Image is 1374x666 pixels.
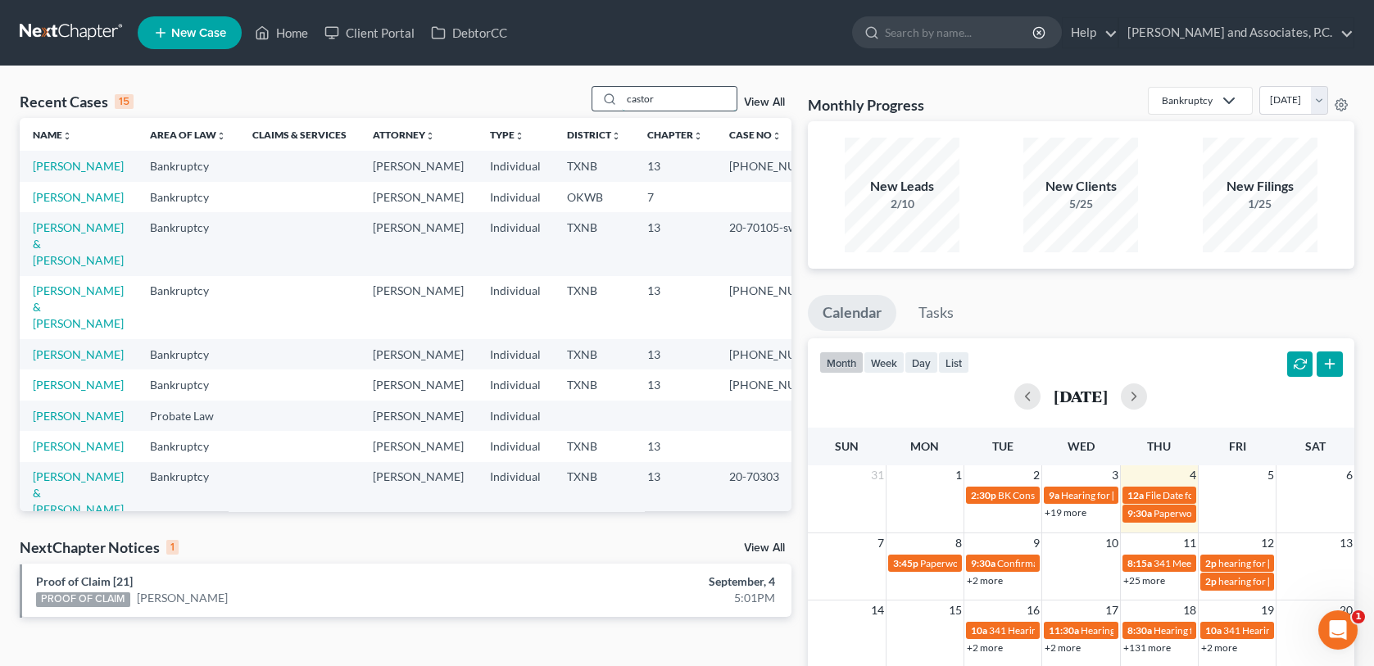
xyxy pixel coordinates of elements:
a: +19 more [1045,506,1086,519]
div: New Filings [1203,177,1317,196]
td: 13 [634,462,716,525]
td: Bankruptcy [137,369,239,400]
td: [PERSON_NAME] [360,339,477,369]
a: [PERSON_NAME] [33,409,124,423]
td: Bankruptcy [137,339,239,369]
td: [PERSON_NAME] [360,369,477,400]
span: 11:30a [1049,624,1079,637]
div: 5/25 [1023,196,1138,212]
span: 12 [1259,533,1276,553]
a: +2 more [1201,641,1237,654]
a: [PERSON_NAME] [33,378,124,392]
td: Individual [477,369,554,400]
td: Individual [477,212,554,275]
i: unfold_more [425,131,435,141]
td: [PHONE_NUMBER] [716,151,844,181]
td: TXNB [554,339,634,369]
span: Confirmation hearing for [PERSON_NAME] & [PERSON_NAME] [997,557,1270,569]
span: 8 [954,533,964,553]
a: +2 more [1045,641,1081,654]
div: PROOF OF CLAIM [36,592,130,607]
span: 2p [1205,575,1217,587]
span: 1 [954,465,964,485]
span: 3 [1110,465,1120,485]
td: [PHONE_NUMBER] [716,276,844,339]
td: [PERSON_NAME] [360,462,477,525]
span: 2 [1032,465,1041,485]
span: 15 [947,600,964,620]
h2: [DATE] [1054,387,1108,405]
span: 9a [1049,489,1059,501]
i: unfold_more [772,131,782,141]
span: 9:30a [971,557,995,569]
div: New Leads [845,177,959,196]
i: unfold_more [62,131,72,141]
span: Tue [992,439,1013,453]
span: Sat [1305,439,1326,453]
td: Individual [477,151,554,181]
a: Typeunfold_more [490,129,524,141]
div: 2/10 [845,196,959,212]
td: 13 [634,212,716,275]
button: day [905,351,938,374]
i: unfold_more [693,131,703,141]
span: 9:30a [1127,507,1152,519]
a: Nameunfold_more [33,129,72,141]
a: View All [744,542,785,554]
span: Sun [835,439,859,453]
i: unfold_more [515,131,524,141]
a: View All [744,97,785,108]
td: 13 [634,339,716,369]
a: Case Nounfold_more [729,129,782,141]
span: 18 [1181,600,1198,620]
span: 2p [1205,557,1217,569]
span: 8:30a [1127,624,1152,637]
span: 10a [971,624,987,637]
span: 10 [1104,533,1120,553]
td: Individual [477,276,554,339]
td: 13 [634,276,716,339]
a: Districtunfold_more [567,129,621,141]
td: [PERSON_NAME] [360,182,477,212]
a: +25 more [1123,574,1165,587]
span: 4 [1188,465,1198,485]
td: Bankruptcy [137,431,239,461]
td: Bankruptcy [137,276,239,339]
span: 12a [1127,489,1144,501]
input: Search by name... [622,87,737,111]
span: BK Consult for [MEDICAL_DATA][PERSON_NAME] & [PERSON_NAME] [998,489,1305,501]
a: Tasks [904,295,968,331]
a: Chapterunfold_more [647,129,703,141]
div: Bankruptcy [1162,93,1213,107]
span: 6 [1345,465,1354,485]
td: Individual [477,182,554,212]
td: Individual [477,339,554,369]
td: 13 [634,369,716,400]
td: 13 [634,151,716,181]
span: 5 [1266,465,1276,485]
td: OKWB [554,182,634,212]
td: 13 [634,431,716,461]
span: 19 [1259,600,1276,620]
td: 20-70105-swe-13 [716,212,844,275]
th: Claims & Services [239,118,360,151]
a: +2 more [967,641,1003,654]
td: Bankruptcy [137,462,239,525]
iframe: Intercom live chat [1318,610,1358,650]
a: Client Portal [316,18,423,48]
a: Area of Lawunfold_more [150,129,226,141]
td: [PERSON_NAME] [360,212,477,275]
div: Recent Cases [20,92,134,111]
a: +131 more [1123,641,1171,654]
span: Hearing for [PERSON_NAME] [1081,624,1208,637]
div: September, 4 [540,573,775,590]
a: [PERSON_NAME] [137,590,228,606]
td: TXNB [554,462,634,525]
td: TXNB [554,431,634,461]
span: 341 Hearing for Enviro-Tech Complete Systems & Services, LLC [989,624,1255,637]
a: Attorneyunfold_more [373,129,435,141]
td: [PERSON_NAME] [360,276,477,339]
h3: Monthly Progress [808,95,924,115]
span: File Date for [PERSON_NAME] & [PERSON_NAME] [1145,489,1363,501]
span: 8:15a [1127,557,1152,569]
